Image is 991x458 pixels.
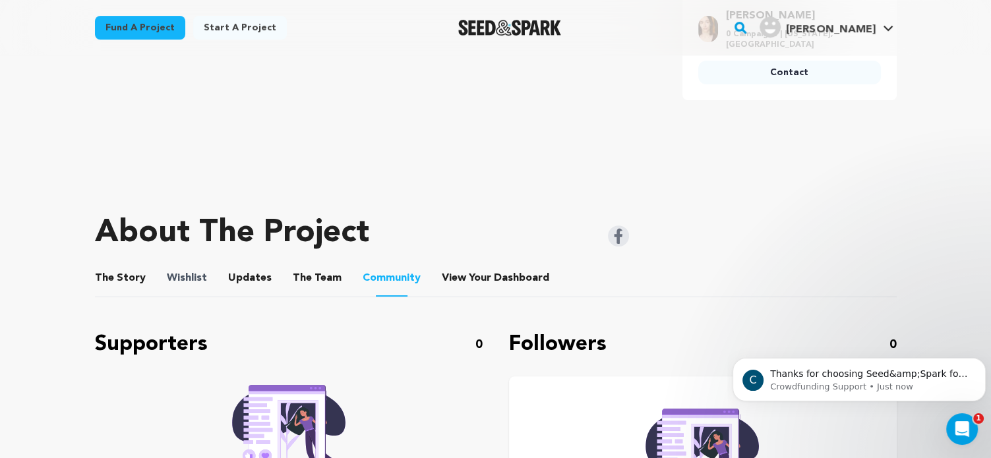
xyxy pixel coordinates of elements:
a: Bosley G.'s Profile [757,14,896,38]
p: 0 [475,335,483,354]
span: Bosley G.'s Profile [757,14,896,42]
a: ViewYourDashboard [442,270,552,286]
p: Supporters [95,329,208,360]
span: Dashboard [494,270,549,286]
p: Followers [509,329,607,360]
img: user.png [760,16,781,38]
a: Start a project [193,16,287,40]
span: Updates [228,270,272,286]
span: The [95,270,114,286]
h1: About The Project [95,217,369,249]
a: Seed&Spark Homepage [458,20,562,36]
span: Community [363,270,421,286]
span: 1 [973,413,984,424]
img: Seed&Spark Logo Dark Mode [458,20,562,36]
span: Your [442,270,552,286]
span: Story [95,270,146,286]
iframe: Intercom live chat [946,413,978,445]
div: Bosley G.'s Profile [760,16,875,38]
img: Seed&Spark Facebook Icon [608,225,629,246]
a: Contact [698,61,881,84]
span: Team [293,270,342,286]
span: [PERSON_NAME] [786,24,875,35]
iframe: Intercom notifications message [727,330,991,422]
span: The [293,270,312,286]
span: Wishlist [167,270,207,286]
a: Fund a project [95,16,185,40]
